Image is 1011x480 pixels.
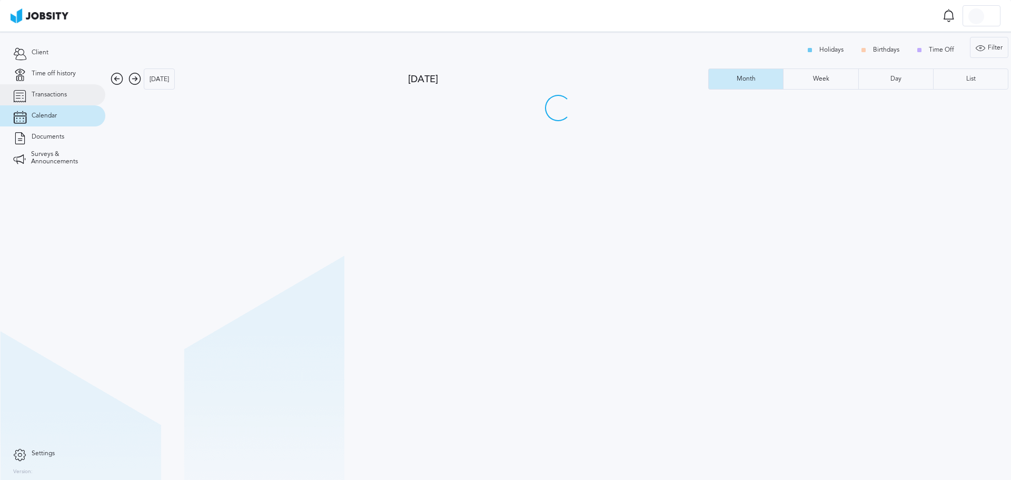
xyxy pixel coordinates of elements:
[783,68,858,90] button: Week
[32,133,64,141] span: Documents
[970,37,1008,58] button: Filter
[858,68,933,90] button: Day
[970,37,1008,58] div: Filter
[31,151,92,165] span: Surveys & Announcements
[32,91,67,99] span: Transactions
[144,68,175,90] button: [DATE]
[961,75,981,83] div: List
[933,68,1008,90] button: List
[808,75,835,83] div: Week
[32,70,76,77] span: Time off history
[144,69,174,90] div: [DATE]
[885,75,907,83] div: Day
[708,68,783,90] button: Month
[32,450,55,457] span: Settings
[11,8,68,23] img: ab4bad089aa723f57921c736e9817d99.png
[13,469,33,475] label: Version:
[32,112,57,120] span: Calendar
[408,74,708,85] div: [DATE]
[32,49,48,56] span: Client
[731,75,761,83] div: Month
